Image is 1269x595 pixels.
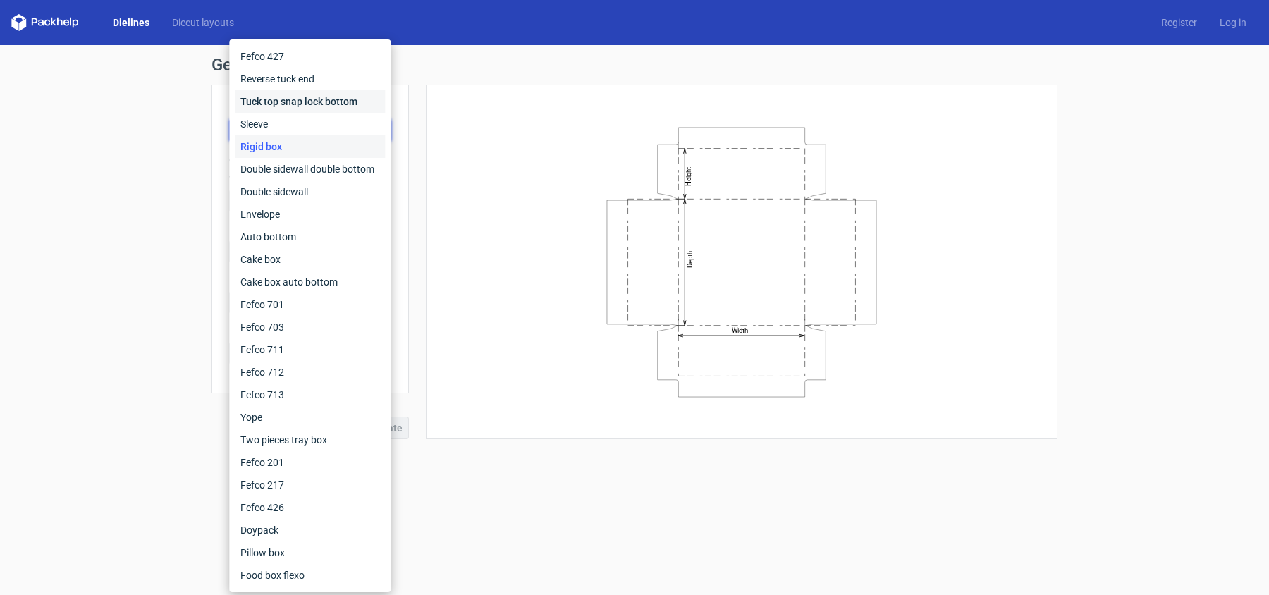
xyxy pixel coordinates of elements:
[732,326,748,334] text: Width
[235,248,385,271] div: Cake box
[235,293,385,316] div: Fefco 701
[235,496,385,519] div: Fefco 426
[235,541,385,564] div: Pillow box
[235,271,385,293] div: Cake box auto bottom
[235,519,385,541] div: Doypack
[235,564,385,587] div: Food box flexo
[235,316,385,338] div: Fefco 703
[235,338,385,361] div: Fefco 711
[235,180,385,203] div: Double sidewall
[102,16,161,30] a: Dielines
[235,451,385,474] div: Fefco 201
[235,135,385,158] div: Rigid box
[235,474,385,496] div: Fefco 217
[235,429,385,451] div: Two pieces tray box
[686,250,694,267] text: Depth
[235,158,385,180] div: Double sidewall double bottom
[235,203,385,226] div: Envelope
[211,56,1057,73] h1: Generate new dieline
[235,113,385,135] div: Sleeve
[1150,16,1208,30] a: Register
[161,16,245,30] a: Diecut layouts
[235,361,385,384] div: Fefco 712
[235,226,385,248] div: Auto bottom
[235,406,385,429] div: Yope
[235,68,385,90] div: Reverse tuck end
[235,384,385,406] div: Fefco 713
[1208,16,1258,30] a: Log in
[235,45,385,68] div: Fefco 427
[235,90,385,113] div: Tuck top snap lock bottom
[685,166,692,185] text: Height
